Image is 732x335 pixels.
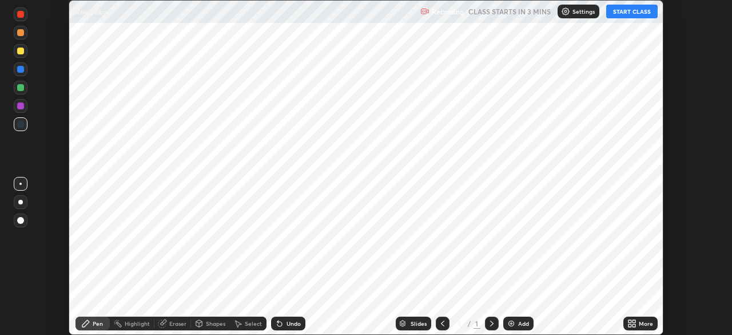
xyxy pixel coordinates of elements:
div: / [468,320,471,327]
div: Pen [93,321,103,326]
p: Ray Optics [75,7,109,16]
div: Undo [287,321,301,326]
p: Recording [432,7,464,16]
div: Slides [411,321,427,326]
div: 1 [474,318,480,329]
button: START CLASS [606,5,658,18]
div: More [639,321,653,326]
div: Highlight [125,321,150,326]
img: class-settings-icons [561,7,570,16]
div: 1 [454,320,466,327]
div: Select [245,321,262,326]
img: add-slide-button [507,319,516,328]
h5: CLASS STARTS IN 3 MINS [468,6,551,17]
div: Eraser [169,321,186,326]
img: recording.375f2c34.svg [420,7,429,16]
div: Add [518,321,529,326]
div: Shapes [206,321,225,326]
p: Settings [572,9,595,14]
